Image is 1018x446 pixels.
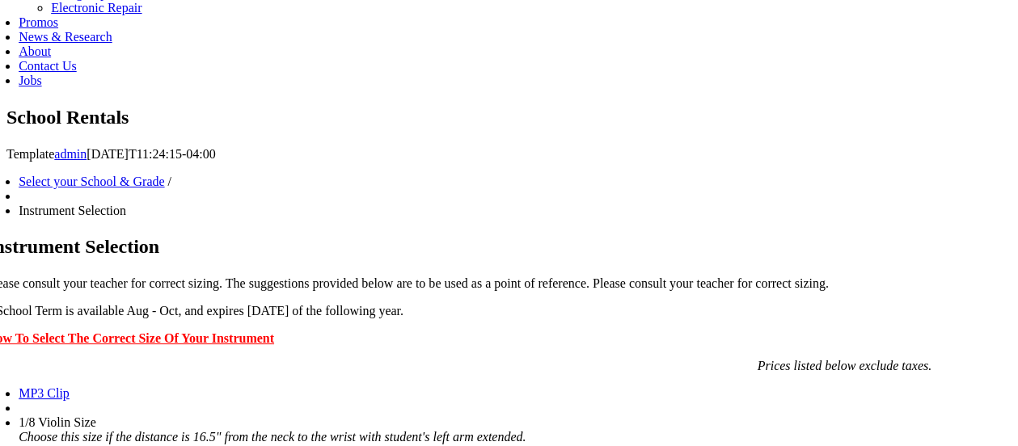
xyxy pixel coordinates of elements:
a: Contact Us [19,59,77,73]
a: Select your School & Grade [19,175,164,188]
a: MP3 Clip [19,386,70,400]
li: Instrument Selection [19,204,970,218]
a: News & Research [19,30,112,44]
span: Template [6,147,54,161]
a: Jobs [19,74,41,87]
span: [DATE]T11:24:15-04:00 [87,147,215,161]
a: About [19,44,51,58]
section: Page Title Bar [6,104,1012,132]
div: 1/8 Violin Size [19,415,970,430]
span: / [168,175,171,188]
em: Choose this size if the distance is 16.5" from the neck to the wrist with student's left arm exte... [19,430,526,444]
a: admin [54,147,87,161]
em: Prices listed below exclude taxes. [757,359,931,372]
a: Promos [19,15,58,29]
h1: School Rentals [6,104,1012,132]
a: Electronic Repair [51,1,142,15]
